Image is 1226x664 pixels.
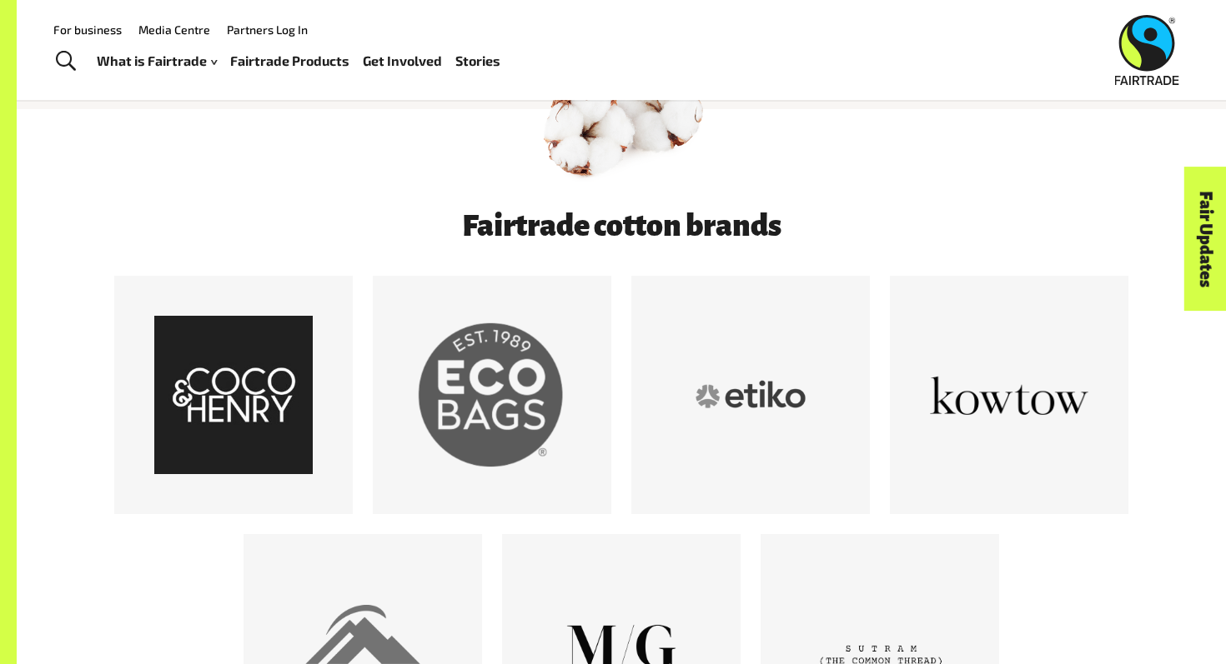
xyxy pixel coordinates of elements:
[53,22,122,37] a: For business
[455,49,500,73] a: Stories
[97,49,217,73] a: What is Fairtrade
[227,22,308,37] a: Partners Log In
[45,41,86,82] a: Toggle Search
[534,34,709,209] img: 06 Cotton
[230,49,349,73] a: Fairtrade Products
[363,49,442,73] a: Get Involved
[1115,15,1179,85] img: Fairtrade Australia New Zealand logo
[198,209,1045,242] h3: Fairtrade cotton brands
[138,22,210,37] a: Media Centre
